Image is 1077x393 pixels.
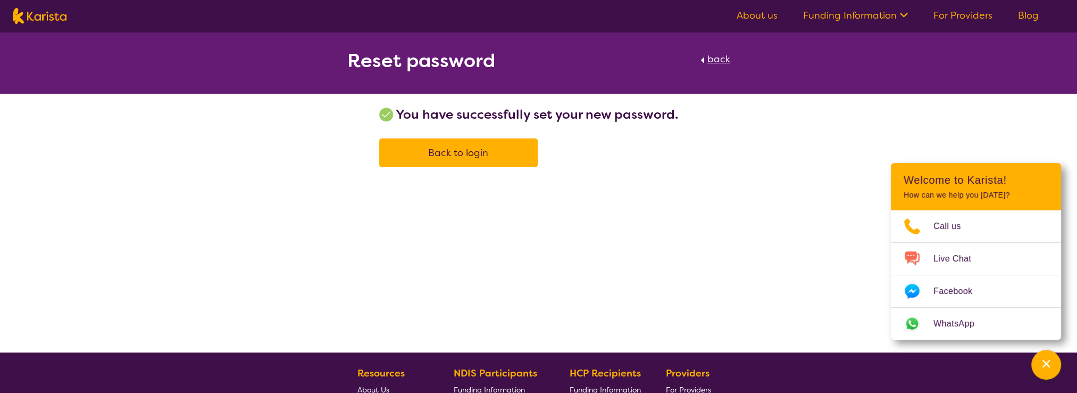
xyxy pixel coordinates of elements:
[666,367,709,380] b: Providers
[1031,350,1061,380] button: Channel Menu
[933,218,974,234] span: Call us
[428,146,488,159] span: Back to login
[379,108,393,121] img: tick icon
[347,51,496,70] h2: Reset password
[803,9,908,22] a: Funding Information
[933,316,987,332] span: WhatsApp
[570,367,641,380] b: HCP Recipients
[379,138,538,167] a: Back to login
[698,51,730,75] a: back
[933,283,985,299] span: Facebook
[13,8,66,24] img: Karista logo
[904,191,1048,200] p: How can we help you [DATE]?
[933,251,984,267] span: Live Chat
[1018,9,1039,22] a: Blog
[454,367,537,380] b: NDIS Participants
[707,53,730,65] span: back
[891,210,1061,340] ul: Choose channel
[891,308,1061,340] a: Web link opens in a new tab.
[379,107,698,122] div: You have successfully set your new password.
[357,367,405,380] b: Resources
[904,174,1048,186] h2: Welcome to Karista!
[891,163,1061,340] div: Channel Menu
[933,9,992,22] a: For Providers
[737,9,778,22] a: About us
